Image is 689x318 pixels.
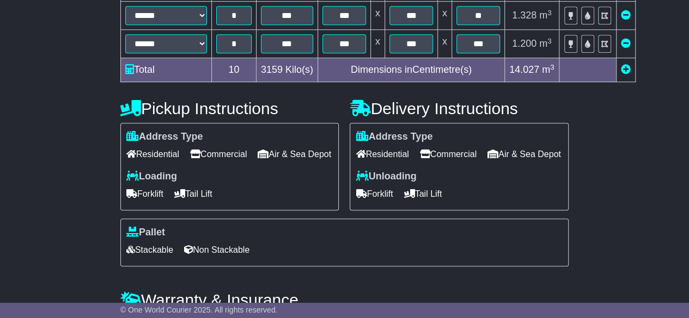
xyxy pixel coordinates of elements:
span: © One World Courier 2025. All rights reserved. [120,305,278,314]
label: Unloading [356,171,416,183]
span: Commercial [190,146,247,163]
td: x [370,2,385,30]
span: Air & Sea Depot [487,146,561,163]
span: Forklift [356,185,393,202]
label: Loading [126,171,177,183]
span: m [539,38,552,49]
td: 10 [211,58,256,82]
span: Commercial [420,146,477,163]
a: Remove this item [621,10,631,21]
sup: 3 [547,37,552,45]
span: Tail Lift [404,185,442,202]
span: m [539,10,552,21]
sup: 3 [547,9,552,17]
td: x [370,30,385,58]
td: Total [120,58,211,82]
span: Residential [126,146,179,163]
span: 14.027 [509,64,539,75]
td: x [437,2,452,30]
span: 1.328 [512,10,536,21]
td: Dimensions in Centimetre(s) [318,58,504,82]
td: Kilo(s) [256,58,318,82]
span: Forklift [126,185,163,202]
span: Stackable [126,241,173,258]
span: m [542,64,554,75]
label: Address Type [356,131,432,143]
label: Pallet [126,227,165,239]
td: x [437,30,452,58]
span: Non Stackable [184,241,249,258]
span: Tail Lift [174,185,212,202]
span: 3159 [261,64,283,75]
span: Air & Sea Depot [258,146,331,163]
sup: 3 [550,63,554,71]
a: Remove this item [621,38,631,49]
label: Address Type [126,131,203,143]
h4: Delivery Instructions [350,99,569,117]
span: Residential [356,146,408,163]
span: 1.200 [512,38,536,49]
h4: Warranty & Insurance [120,291,569,309]
h4: Pickup Instructions [120,99,339,117]
a: Add new item [621,64,631,75]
